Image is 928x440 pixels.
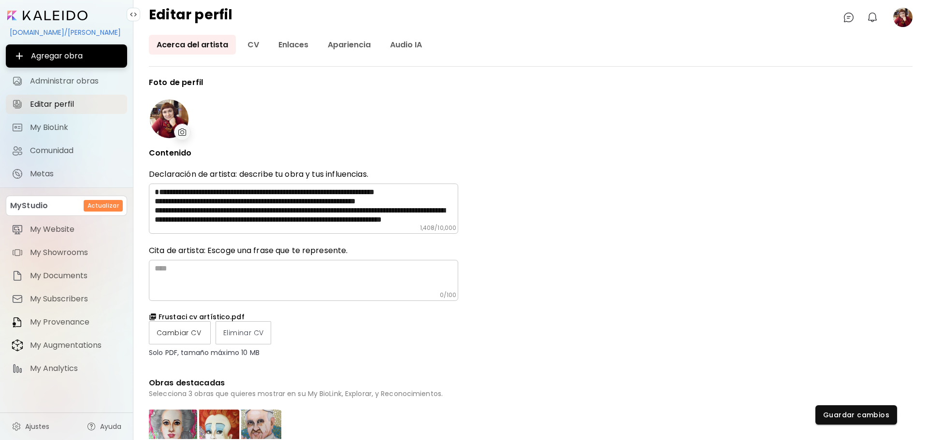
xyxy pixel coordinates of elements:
span: My Subscribers [30,294,121,304]
a: itemMy Analytics [6,359,127,378]
label: Eliminar CV [216,321,271,344]
h6: Obras destacadas [149,376,458,389]
img: Administrar obras icon [12,75,23,87]
a: Administrar obras iconAdministrar obras [6,71,127,91]
img: item [12,293,23,305]
span: My Augmentations [30,341,121,350]
span: Agregar obra [14,50,119,62]
p: Declaración de artista: describe tu obra y tus influencias. [149,169,458,180]
h6: Frustaci cv artístico.pdf [159,312,245,321]
div: [DOMAIN_NAME]/[PERSON_NAME] [6,24,127,41]
img: item [12,339,23,352]
p: MyStudio [10,200,48,212]
span: Editar perfil [30,99,121,109]
span: Comunidad [30,146,121,156]
a: Apariencia [320,35,378,55]
a: itemMy Provenance [6,312,127,332]
img: Editar perfil icon [12,99,23,110]
a: itemMy Subscribers [6,289,127,309]
img: My BioLink icon [12,122,23,133]
h6: Cita de artista: Escoge una frase que te represente. [149,245,458,256]
span: My Analytics [30,364,121,373]
span: Ajustes [25,422,49,431]
h6: 1,408 / 10,000 [420,224,456,232]
h6: Actualizar [87,201,119,210]
a: CV [240,35,267,55]
img: bellIcon [867,12,878,23]
img: settings [12,422,21,431]
a: Editar perfil iconEditar perfil [6,95,127,114]
span: My BioLink [30,123,121,132]
span: My Provenance [30,317,121,327]
img: item [12,270,23,282]
p: Contenido [149,149,458,157]
a: Acerca del artista [149,35,236,55]
span: Administrar obras [30,76,121,86]
button: bellIcon [864,9,881,26]
img: item [12,316,23,328]
span: Cambiar CV [157,328,203,338]
p: Foto de perfil [149,78,458,87]
img: collapse [130,11,137,18]
img: item [12,363,23,374]
img: Metas icon [12,168,23,180]
img: chatIcon [843,12,855,23]
span: My Documents [30,271,121,281]
span: Ayuda [100,422,121,431]
img: help [87,422,96,431]
span: Guardar cambios [823,410,889,420]
button: Agregar obra [6,44,127,68]
h6: 0 / 100 [440,291,456,299]
a: Audio IA [382,35,430,55]
a: itemMy Website [6,220,127,239]
h4: Editar perfil [149,8,233,27]
button: Guardar cambios [815,405,897,425]
img: item [12,224,23,235]
span: Metas [30,169,121,179]
a: itemMy Documents [6,266,127,285]
img: Comunidad icon [12,145,23,156]
a: Ajustes [6,417,55,436]
label: Cambiar CV [149,321,211,344]
a: completeMetas iconMetas [6,164,127,184]
img: item [12,247,23,258]
a: Ayuda [81,417,127,436]
a: itemMy Showrooms [6,243,127,262]
a: itemMy Augmentations [6,336,127,355]
span: My Showrooms [30,248,121,257]
h6: Selecciona 3 obras que quieres mostrar en su My BioLink, Explorar, y Reconocimientos. [149,389,458,398]
span: Eliminar CV [223,328,263,338]
span: My Website [30,225,121,234]
a: completeMy BioLink iconMy BioLink [6,118,127,137]
a: Enlaces [271,35,316,55]
p: Solo PDF, tamaño máximo 10 MB [149,348,458,357]
a: Comunidad iconComunidad [6,141,127,160]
